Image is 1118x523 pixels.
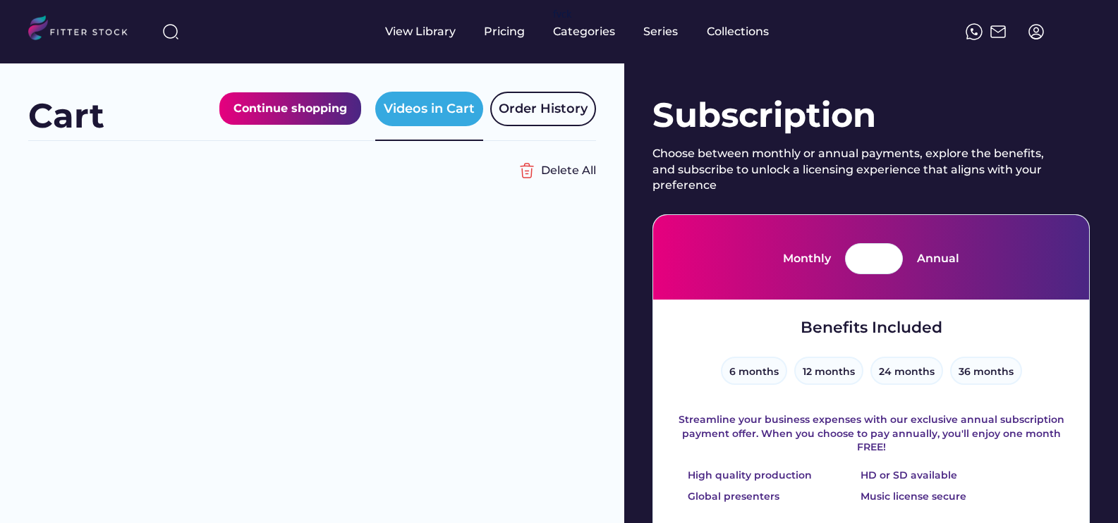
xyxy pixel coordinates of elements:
[553,24,615,39] div: Categories
[233,99,347,118] div: Continue shopping
[553,7,571,21] div: fvck
[513,156,541,185] img: Group%201000002356%20%282%29.svg
[688,490,779,504] div: Global presenters
[870,357,943,385] button: 24 months
[484,24,525,39] div: Pricing
[917,251,959,266] div: Annual
[667,493,677,500] img: yH5BAEAAAAALAAAAAABAAEAAAIBRAA7
[840,472,850,479] img: yH5BAEAAAAALAAAAAABAAEAAAIBRAA7
[541,163,596,178] div: Delete All
[688,469,812,483] div: High quality production
[840,493,850,500] img: yH5BAEAAAAALAAAAAABAAEAAAIBRAA7
[861,469,957,483] div: HD or SD available
[721,357,787,385] button: 6 months
[966,23,983,40] img: meteor-icons_whatsapp%20%281%29.svg
[1066,23,1083,40] img: yH5BAEAAAAALAAAAAABAAEAAAIBRAA7
[384,100,475,118] div: Videos in Cart
[794,357,863,385] button: 12 months
[28,16,140,44] img: LOGO.svg
[667,472,677,479] img: yH5BAEAAAAALAAAAAABAAEAAAIBRAA7
[707,24,769,39] div: Collections
[643,24,679,39] div: Series
[499,100,588,118] div: Order History
[652,146,1055,193] div: Choose between monthly or annual payments, explore the benefits, and subscribe to unlock a licens...
[990,23,1007,40] img: Frame%2051.svg
[652,92,1090,139] div: Subscription
[950,357,1022,385] button: 36 months
[783,251,831,266] div: Monthly
[667,413,1075,455] div: Streamline your business expenses with our exclusive annual subscription payment offer. When you ...
[385,24,456,39] div: View Library
[162,23,179,40] img: search-normal%203.svg
[28,92,104,140] div: Cart
[861,490,966,504] div: Music license secure
[1028,23,1045,40] img: profile-circle.svg
[801,317,942,339] div: Benefits Included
